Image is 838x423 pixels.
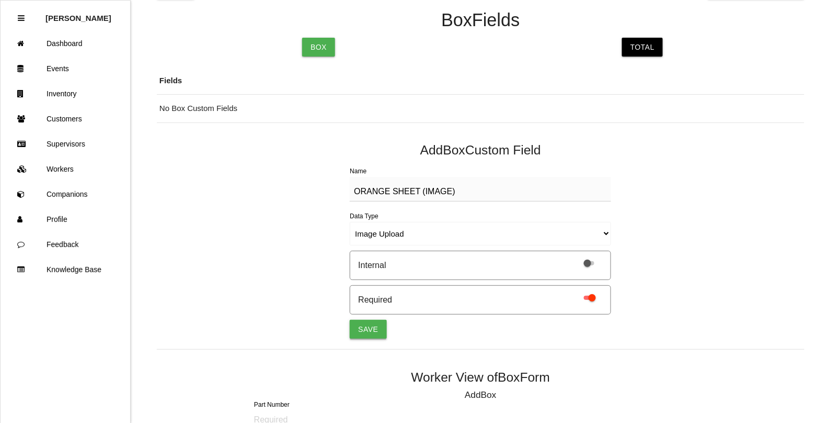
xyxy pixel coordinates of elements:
h5: Add Box Custom Field [157,143,805,157]
div: Close [18,6,25,31]
h4: Box Fields [157,10,805,30]
p: Rosie Blandino [45,6,111,23]
div: Internal [358,259,386,272]
label: Part Number [254,400,290,410]
h5: Worker View of Box Form [157,370,805,384]
a: Supervisors [1,131,130,157]
a: Knowledge Base [1,257,130,282]
th: Fields [157,67,805,95]
h6: Add Box [254,390,707,400]
div: Required [358,294,392,306]
a: Companions [1,182,130,207]
label: Name [350,168,366,175]
a: Feedback [1,232,130,257]
a: Dashboard [1,31,130,56]
div: Internal will hide field from customer view [350,251,611,280]
div: Required will ensure answer is provided [350,285,611,315]
a: Inventory [1,81,130,106]
td: No Box Custom Fields [157,95,805,123]
a: Total [622,38,663,57]
textarea: ORANGE SHEET (IMAGE) [350,177,611,202]
a: Profile [1,207,130,232]
label: Data Type [350,213,378,220]
a: Workers [1,157,130,182]
a: Box [302,38,335,57]
button: Save [350,320,386,339]
a: Customers [1,106,130,131]
a: Events [1,56,130,81]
